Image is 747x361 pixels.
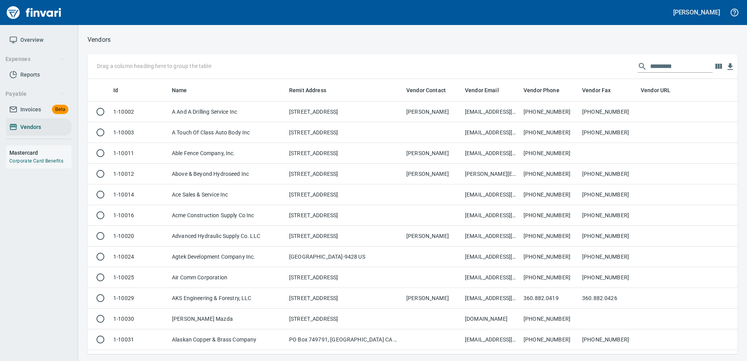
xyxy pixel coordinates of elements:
[286,164,403,184] td: [STREET_ADDRESS]
[724,61,736,73] button: Download Table
[169,143,286,164] td: Able Fence Company, Inc.
[2,52,68,66] button: Expenses
[520,122,579,143] td: [PHONE_NUMBER]
[286,247,403,267] td: [GEOGRAPHIC_DATA]-9428 US
[286,309,403,329] td: [STREET_ADDRESS]
[403,164,462,184] td: [PERSON_NAME]
[671,6,722,18] button: [PERSON_NAME]
[169,226,286,247] td: Advanced Hydraulic Supply Co. LLC
[286,122,403,143] td: [STREET_ADDRESS]
[169,184,286,205] td: Ace Sales & Service Inc
[462,329,520,350] td: [EMAIL_ADDRESS][DOMAIN_NAME]
[97,62,211,70] p: Drag a column heading here to group the table
[403,288,462,309] td: [PERSON_NAME]
[110,329,169,350] td: 1-10031
[462,164,520,184] td: [PERSON_NAME][EMAIL_ADDRESS][DOMAIN_NAME]
[406,86,456,95] span: Vendor Contact
[579,122,638,143] td: [PHONE_NUMBER]
[520,205,579,226] td: [PHONE_NUMBER]
[403,143,462,164] td: [PERSON_NAME]
[286,226,403,247] td: [STREET_ADDRESS]
[520,102,579,122] td: [PHONE_NUMBER]
[110,288,169,309] td: 1-10029
[169,122,286,143] td: A Touch Of Class Auto Body Inc
[520,309,579,329] td: [PHONE_NUMBER]
[406,86,446,95] span: Vendor Contact
[641,86,671,95] span: Vendor URL
[169,329,286,350] td: Alaskan Copper & Brass Company
[169,102,286,122] td: A And A Drilling Service Inc
[524,86,570,95] span: Vendor Phone
[579,102,638,122] td: [PHONE_NUMBER]
[462,143,520,164] td: [EMAIL_ADDRESS][DOMAIN_NAME]
[6,101,71,118] a: InvoicesBeta
[286,267,403,288] td: [STREET_ADDRESS]
[110,205,169,226] td: 1-10016
[88,35,111,45] p: Vendors
[20,35,43,45] span: Overview
[2,87,68,101] button: Payable
[286,329,403,350] td: PO Box 749791, [GEOGRAPHIC_DATA] CA 90074-9791 US
[520,267,579,288] td: [PHONE_NUMBER]
[9,148,71,157] h6: Mastercard
[20,122,41,132] span: Vendors
[462,288,520,309] td: [EMAIL_ADDRESS][DOMAIN_NAME] ; [EMAIL_ADDRESS][DOMAIN_NAME]
[465,86,509,95] span: Vendor Email
[169,247,286,267] td: Agtek Development Company Inc.
[462,184,520,205] td: [EMAIL_ADDRESS][DOMAIN_NAME]
[286,205,403,226] td: [STREET_ADDRESS]
[110,102,169,122] td: 1-10002
[52,105,68,114] span: Beta
[286,184,403,205] td: [STREET_ADDRESS]
[110,309,169,329] td: 1-10030
[520,329,579,350] td: [PHONE_NUMBER]
[6,66,71,84] a: Reports
[462,226,520,247] td: [EMAIL_ADDRESS][DOMAIN_NAME]
[520,143,579,164] td: [PHONE_NUMBER]
[286,102,403,122] td: [STREET_ADDRESS]
[110,267,169,288] td: 1-10025
[462,122,520,143] td: [EMAIL_ADDRESS][DOMAIN_NAME]
[88,35,111,45] nav: breadcrumb
[579,288,638,309] td: 360.882.0426
[524,86,559,95] span: Vendor Phone
[5,3,63,22] img: Finvari
[579,226,638,247] td: [PHONE_NUMBER]
[462,267,520,288] td: [EMAIL_ADDRESS][DOMAIN_NAME]
[520,288,579,309] td: 360.882.0419
[579,184,638,205] td: [PHONE_NUMBER]
[520,226,579,247] td: [PHONE_NUMBER]
[5,89,64,99] span: Payable
[579,247,638,267] td: [PHONE_NUMBER]
[9,158,63,164] a: Corporate Card Benefits
[169,164,286,184] td: Above & Beyond Hydroseed Inc
[289,86,326,95] span: Remit Address
[172,86,187,95] span: Name
[579,164,638,184] td: [PHONE_NUMBER]
[462,102,520,122] td: [EMAIL_ADDRESS][DOMAIN_NAME]
[673,8,720,16] h5: [PERSON_NAME]
[289,86,336,95] span: Remit Address
[6,31,71,49] a: Overview
[110,247,169,267] td: 1-10024
[5,54,64,64] span: Expenses
[462,309,520,329] td: [DOMAIN_NAME]
[582,86,611,95] span: Vendor Fax
[462,205,520,226] td: [EMAIL_ADDRESS][DOMAIN_NAME]
[20,70,40,80] span: Reports
[113,86,128,95] span: Id
[172,86,197,95] span: Name
[579,205,638,226] td: [PHONE_NUMBER]
[110,164,169,184] td: 1-10012
[110,184,169,205] td: 1-10014
[579,267,638,288] td: [PHONE_NUMBER]
[520,164,579,184] td: [PHONE_NUMBER]
[582,86,621,95] span: Vendor Fax
[169,309,286,329] td: [PERSON_NAME] Mazda
[579,329,638,350] td: [PHONE_NUMBER]
[641,86,681,95] span: Vendor URL
[520,184,579,205] td: [PHONE_NUMBER]
[20,105,41,114] span: Invoices
[520,247,579,267] td: [PHONE_NUMBER]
